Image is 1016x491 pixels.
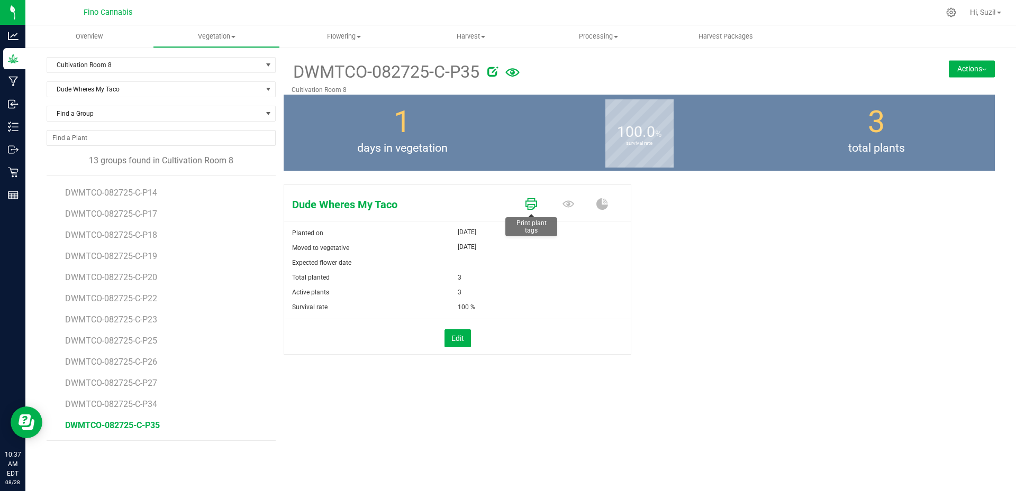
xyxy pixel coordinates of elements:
span: Flowering [280,32,407,41]
span: Fino Cannabis [84,8,132,17]
span: 100 % [458,300,475,314]
span: Cultivation Room 8 [47,58,262,72]
inline-svg: Outbound [8,144,19,155]
span: 3 [458,270,461,285]
span: Moved to vegetative [292,244,349,252]
span: total plants [758,140,995,157]
span: 3 [868,104,885,140]
span: Hi, Suzi! [970,8,996,16]
b: survival rate [605,96,674,191]
span: [DATE] [458,240,476,253]
span: Dude Wheres My Taco [284,197,515,212]
div: Manage settings [945,7,958,17]
div: Print plant tags [510,219,553,234]
span: DWMTCO-082725-C-P25 [65,336,157,346]
span: DWMTCO-082725-C-P22 [65,293,157,303]
span: Planted on [292,229,323,237]
inline-svg: Retail [8,167,19,178]
span: DWMTCO-082725-C-P19 [65,251,157,261]
span: DWMTCO-082725-C-P18 [65,230,157,240]
span: Total planted [292,274,330,281]
a: Processing [535,25,663,48]
a: Harvest Packages [662,25,790,48]
span: Harvest [408,32,534,41]
group-info-box: Survival rate [529,95,750,171]
a: Flowering [280,25,407,48]
button: Actions [949,60,995,77]
a: Vegetation [153,25,280,48]
span: Find a Group [47,106,262,121]
span: days in vegetation [284,140,521,157]
group-info-box: Total number of plants [766,95,987,171]
inline-svg: Manufacturing [8,76,19,87]
div: 13 groups found in Cultivation Room 8 [47,154,276,167]
span: 1 [394,104,411,140]
span: DWMTCO-082725-C-P35 [292,59,479,85]
input: NO DATA FOUND [47,131,275,145]
span: DWMTCO-082725-C-P27 [65,378,157,388]
span: DWMTCO-082725-C-P23 [65,314,157,325]
span: Dude Wheres My Taco [47,82,262,97]
span: Vegetation [153,32,280,41]
group-info-box: Days in vegetation [292,95,513,171]
span: DWMTCO-082725-C-P26 [65,357,157,367]
span: select [262,58,275,72]
inline-svg: Analytics [8,31,19,41]
span: DWMTCO-082725-C-P35 [65,420,160,430]
inline-svg: Reports [8,190,19,200]
inline-svg: Inbound [8,99,19,109]
inline-svg: Grow [8,53,19,64]
span: [DATE] [458,226,476,238]
span: DWMTCO-082725-C-P14 [65,188,157,198]
a: Harvest [407,25,535,48]
p: Cultivation Room 8 [292,85,868,95]
a: Overview [25,25,153,48]
inline-svg: Inventory [8,122,19,132]
span: Expected flower date [292,259,351,266]
p: 10:37 AM EDT [5,450,21,478]
span: Active plants [292,289,329,296]
span: DWMTCO-082725-C-P17 [65,209,157,219]
span: Processing [536,32,662,41]
span: DWMTCO-082725-C-P34 [65,399,157,409]
iframe: Resource center [11,406,42,438]
p: 08/28 [5,478,21,486]
button: Edit [444,329,471,347]
span: 3 [458,285,461,300]
span: DWMTCO-082725-C-P20 [65,272,157,282]
span: Harvest Packages [684,32,767,41]
span: Overview [61,32,117,41]
span: Survival rate [292,303,328,311]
